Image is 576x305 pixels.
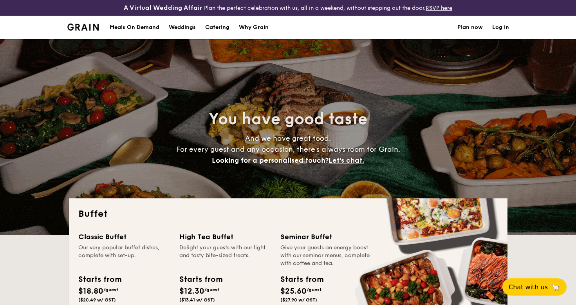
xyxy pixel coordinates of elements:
[103,287,118,292] span: /guest
[209,110,367,129] span: You have good taste
[176,134,400,165] span: And we have great food. For every guest and any occasion, there’s always room for Grain.
[78,287,103,296] span: $18.80
[179,297,215,303] span: ($13.41 w/ GST)
[78,208,498,220] h2: Buffet
[212,156,329,165] span: Looking for a personalised touch?
[200,16,234,39] a: Catering
[179,287,204,296] span: $12.30
[457,16,483,39] a: Plan now
[502,278,567,296] button: Chat with us🦙
[78,231,170,242] div: Classic Buffet
[239,16,269,39] div: Why Grain
[78,297,116,303] span: ($20.49 w/ GST)
[551,283,560,292] span: 🦙
[234,16,273,39] a: Why Grain
[105,16,164,39] a: Meals On Demand
[426,5,452,11] a: RSVP here
[307,287,321,292] span: /guest
[280,287,307,296] span: $25.60
[67,24,99,31] a: Logotype
[164,16,200,39] a: Weddings
[179,274,222,285] div: Starts from
[280,274,323,285] div: Starts from
[169,16,196,39] div: Weddings
[110,16,159,39] div: Meals On Demand
[179,244,271,267] div: Delight your guests with our light and tasty bite-sized treats.
[78,244,170,267] div: Our very popular buffet dishes, complete with set-up.
[96,3,480,13] div: Plan the perfect celebration with us, all in a weekend, without stepping out the door.
[329,156,364,165] span: Let's chat.
[280,231,372,242] div: Seminar Buffet
[280,244,372,267] div: Give your guests an energy boost with our seminar menus, complete with coffee and tea.
[492,16,509,39] a: Log in
[78,274,121,285] div: Starts from
[179,231,271,242] div: High Tea Buffet
[204,287,219,292] span: /guest
[124,3,202,13] h4: A Virtual Wedding Affair
[205,16,229,39] h1: Catering
[509,283,548,291] span: Chat with us
[67,24,99,31] img: Grain
[280,297,317,303] span: ($27.90 w/ GST)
